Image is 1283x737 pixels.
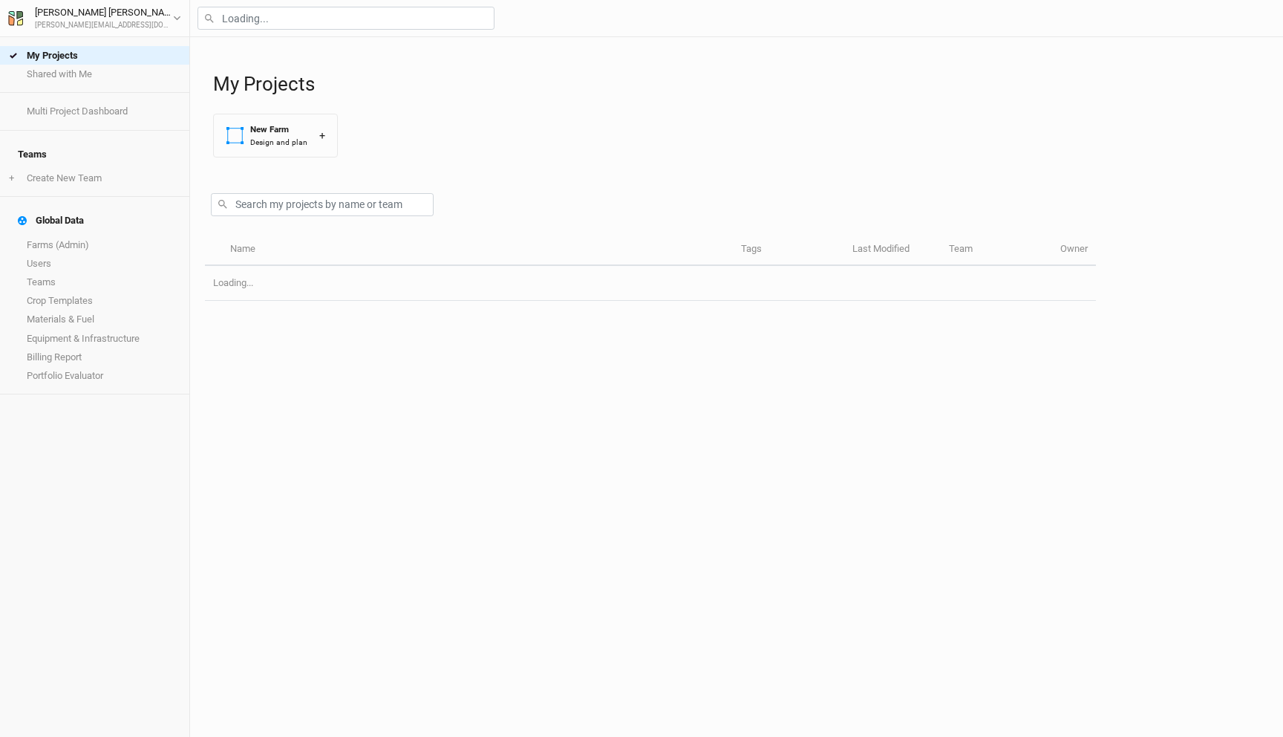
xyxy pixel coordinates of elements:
td: Loading... [205,266,1096,301]
span: + [9,172,14,184]
button: New FarmDesign and plan+ [213,114,338,158]
th: Owner [1052,234,1096,266]
input: Search my projects by name or team [211,193,434,216]
th: Last Modified [844,234,941,266]
div: [PERSON_NAME][EMAIL_ADDRESS][DOMAIN_NAME] [35,20,173,31]
h1: My Projects [213,73,1268,96]
div: Global Data [18,215,84,227]
div: [PERSON_NAME] [PERSON_NAME] [35,5,173,20]
h4: Teams [9,140,180,169]
div: New Farm [250,123,307,136]
div: Design and plan [250,137,307,148]
th: Team [941,234,1052,266]
th: Tags [733,234,844,266]
div: + [319,128,325,143]
th: Name [221,234,732,266]
input: Loading... [197,7,494,30]
button: [PERSON_NAME] [PERSON_NAME][PERSON_NAME][EMAIL_ADDRESS][DOMAIN_NAME] [7,4,182,31]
